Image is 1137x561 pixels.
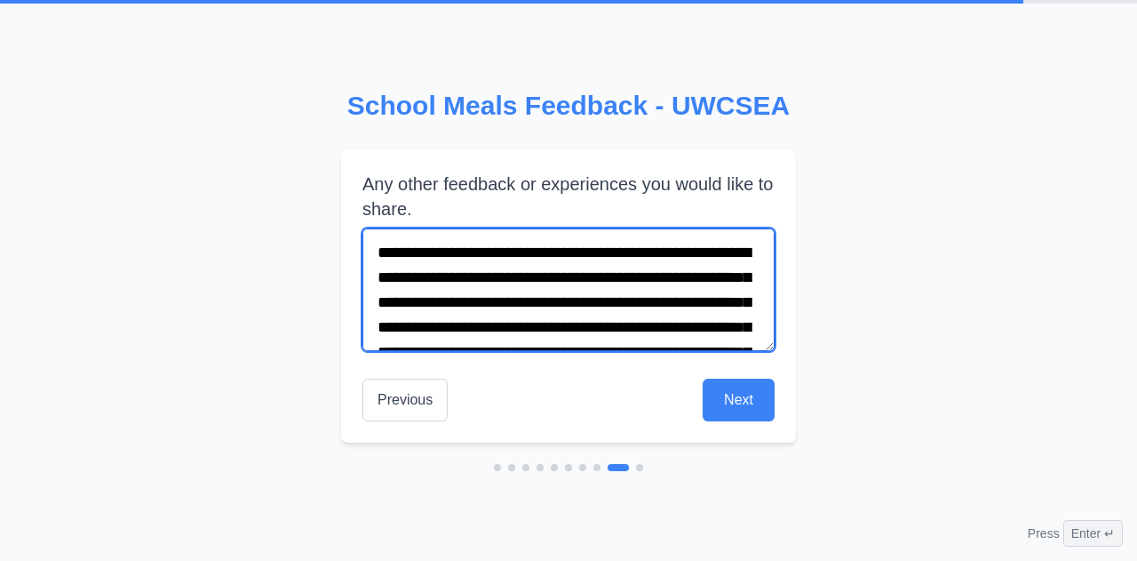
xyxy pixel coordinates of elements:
[362,172,775,221] label: Any other feedback or experiences you would like to share.
[341,90,796,122] h2: School Meals Feedback - UWCSEA
[1063,520,1123,547] span: Enter ↵
[1028,520,1123,547] div: Press
[703,379,775,421] button: Next
[362,379,448,421] button: Previous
